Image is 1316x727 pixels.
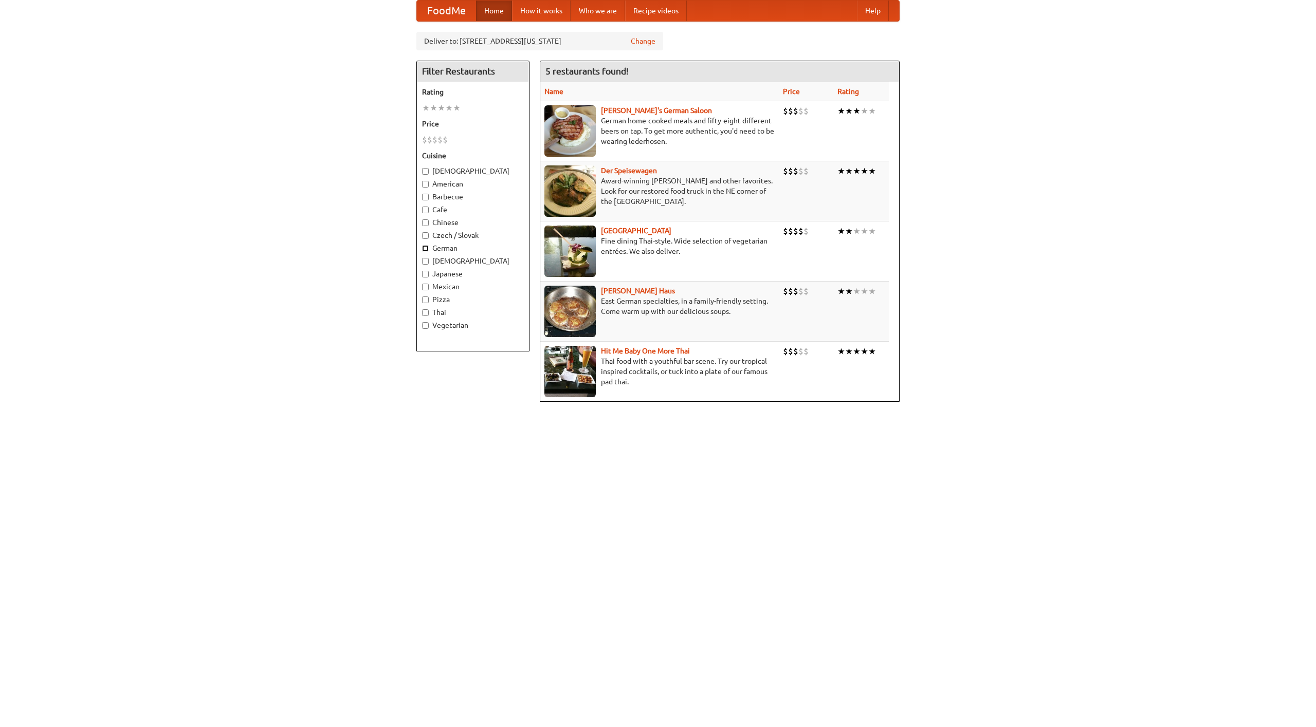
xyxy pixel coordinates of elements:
b: Hit Me Baby One More Thai [601,347,690,355]
a: Help [857,1,889,21]
p: Fine dining Thai-style. Wide selection of vegetarian entrées. We also deliver. [544,236,775,256]
li: $ [803,105,809,117]
li: $ [798,346,803,357]
li: ★ [868,286,876,297]
li: ★ [445,102,453,114]
label: Japanese [422,269,524,279]
label: German [422,243,524,253]
li: $ [793,105,798,117]
li: ★ [853,165,861,177]
li: ★ [853,226,861,237]
input: American [422,181,429,188]
li: ★ [853,286,861,297]
p: Award-winning [PERSON_NAME] and other favorites. Look for our restored food truck in the NE corne... [544,176,775,207]
img: kohlhaus.jpg [544,286,596,337]
input: [DEMOGRAPHIC_DATA] [422,168,429,175]
label: [DEMOGRAPHIC_DATA] [422,166,524,176]
label: Mexican [422,282,524,292]
label: Cafe [422,204,524,215]
a: [PERSON_NAME]'s German Saloon [601,106,712,115]
a: Recipe videos [625,1,687,21]
li: ★ [837,226,845,237]
a: Rating [837,87,859,96]
label: Thai [422,307,524,318]
label: Pizza [422,294,524,305]
h5: Rating [422,87,524,97]
img: esthers.jpg [544,105,596,157]
li: ★ [422,102,430,114]
li: $ [437,134,443,145]
li: $ [788,165,793,177]
a: Price [783,87,800,96]
h5: Cuisine [422,151,524,161]
label: Vegetarian [422,320,524,330]
label: [DEMOGRAPHIC_DATA] [422,256,524,266]
li: $ [793,165,798,177]
li: ★ [837,105,845,117]
input: [DEMOGRAPHIC_DATA] [422,258,429,265]
h5: Price [422,119,524,129]
li: ★ [861,105,868,117]
li: ★ [868,346,876,357]
li: $ [783,286,788,297]
li: ★ [853,105,861,117]
input: Czech / Slovak [422,232,429,239]
p: East German specialties, in a family-friendly setting. Come warm up with our delicious soups. [544,296,775,316]
li: ★ [837,286,845,297]
li: $ [427,134,432,145]
li: $ [783,226,788,237]
li: ★ [853,346,861,357]
li: $ [803,286,809,297]
img: speisewagen.jpg [544,165,596,217]
input: Japanese [422,271,429,277]
li: $ [793,226,798,237]
li: ★ [868,165,876,177]
input: Thai [422,309,429,316]
li: ★ [868,105,876,117]
li: ★ [430,102,437,114]
li: ★ [861,165,868,177]
a: How it works [512,1,571,21]
li: ★ [845,165,853,177]
li: $ [783,105,788,117]
li: ★ [845,105,853,117]
li: ★ [868,226,876,237]
p: Thai food with a youthful bar scene. Try our tropical inspired cocktails, or tuck into a plate of... [544,356,775,387]
input: Mexican [422,284,429,290]
img: satay.jpg [544,226,596,277]
ng-pluralize: 5 restaurants found! [545,66,629,76]
label: American [422,179,524,189]
li: ★ [837,165,845,177]
input: Barbecue [422,194,429,200]
li: $ [798,226,803,237]
a: Who we are [571,1,625,21]
li: ★ [437,102,445,114]
li: ★ [845,286,853,297]
li: $ [798,105,803,117]
li: $ [788,346,793,357]
li: $ [783,165,788,177]
li: $ [803,165,809,177]
a: Home [476,1,512,21]
li: $ [788,105,793,117]
li: $ [788,226,793,237]
label: Barbecue [422,192,524,202]
li: $ [783,346,788,357]
img: babythai.jpg [544,346,596,397]
li: $ [422,134,427,145]
li: ★ [453,102,461,114]
p: German home-cooked meals and fifty-eight different beers on tap. To get more authentic, you'd nee... [544,116,775,146]
label: Czech / Slovak [422,230,524,240]
li: ★ [837,346,845,357]
a: [PERSON_NAME] Haus [601,287,675,295]
li: $ [793,346,798,357]
a: Name [544,87,563,96]
a: FoodMe [417,1,476,21]
input: German [422,245,429,252]
div: Deliver to: [STREET_ADDRESS][US_STATE] [416,32,663,50]
a: Der Speisewagen [601,166,657,175]
li: $ [432,134,437,145]
li: ★ [845,226,853,237]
